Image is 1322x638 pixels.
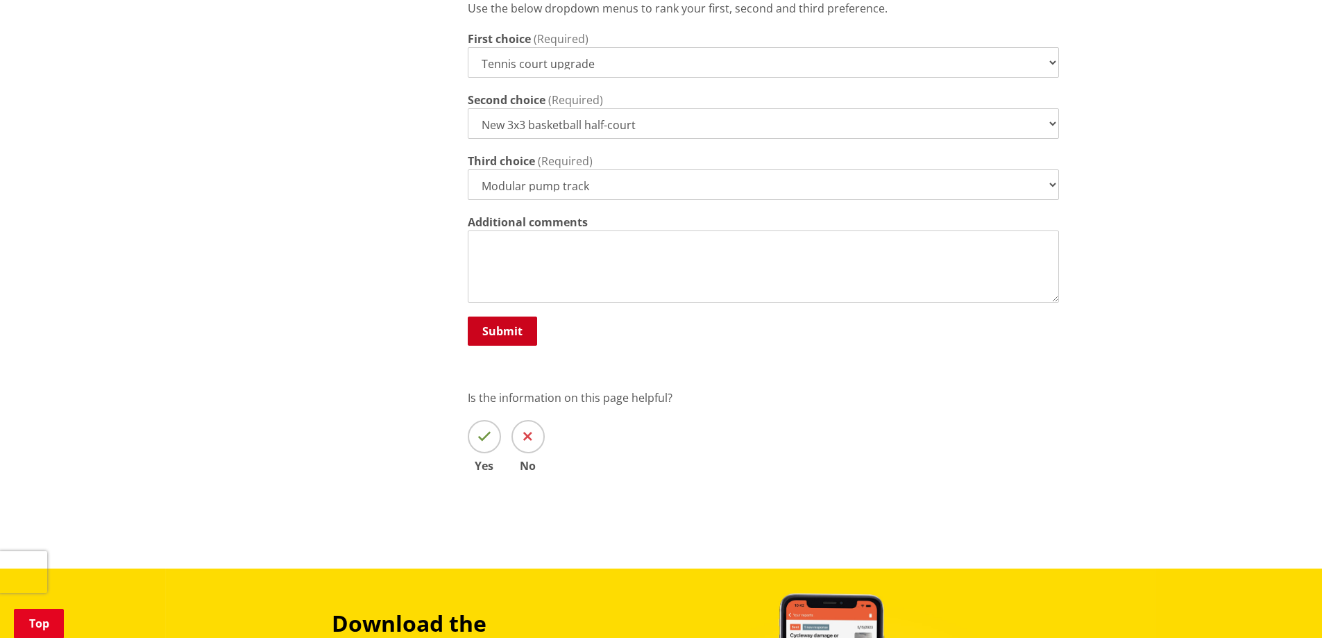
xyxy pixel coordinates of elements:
[468,389,1059,406] p: Is the information on this page helpful?
[468,92,545,108] label: Second choice
[548,92,603,108] span: (Required)
[468,460,501,471] span: Yes
[468,153,535,169] label: Third choice
[468,317,537,346] button: Submit
[511,460,545,471] span: No
[468,214,588,230] label: Additional comments
[538,153,593,169] span: (Required)
[468,31,531,47] label: First choice
[534,31,588,47] span: (Required)
[14,609,64,638] a: Top
[1258,580,1308,630] iframe: Messenger Launcher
